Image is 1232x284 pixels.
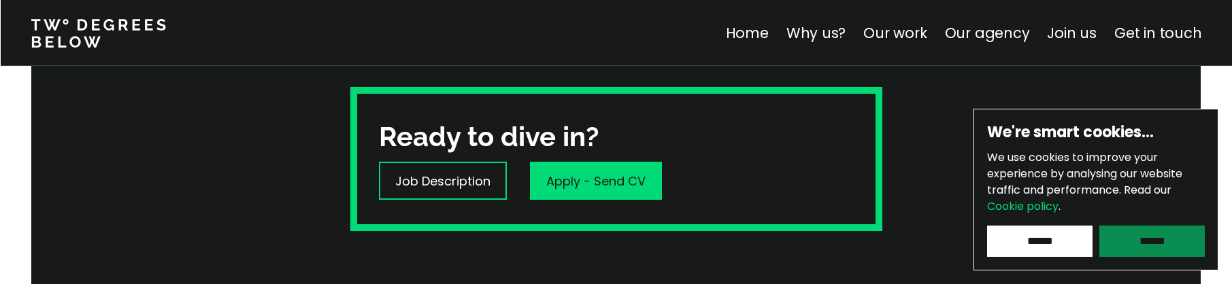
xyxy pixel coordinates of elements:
h3: Ready to dive in? [379,118,599,155]
a: Cookie policy [987,198,1059,214]
a: Our agency [944,23,1029,43]
a: Join us [1047,23,1097,43]
a: Our work [863,23,927,43]
a: Home [725,23,768,43]
span: Read our . [987,182,1171,214]
p: Job Description [395,172,490,190]
p: Apply - Send CV [546,172,646,190]
h6: We're smart cookies… [987,122,1205,143]
a: Why us? [786,23,846,43]
a: Get in touch [1114,23,1201,43]
p: We use cookies to improve your experience by analysing our website traffic and performance. [987,149,1205,215]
